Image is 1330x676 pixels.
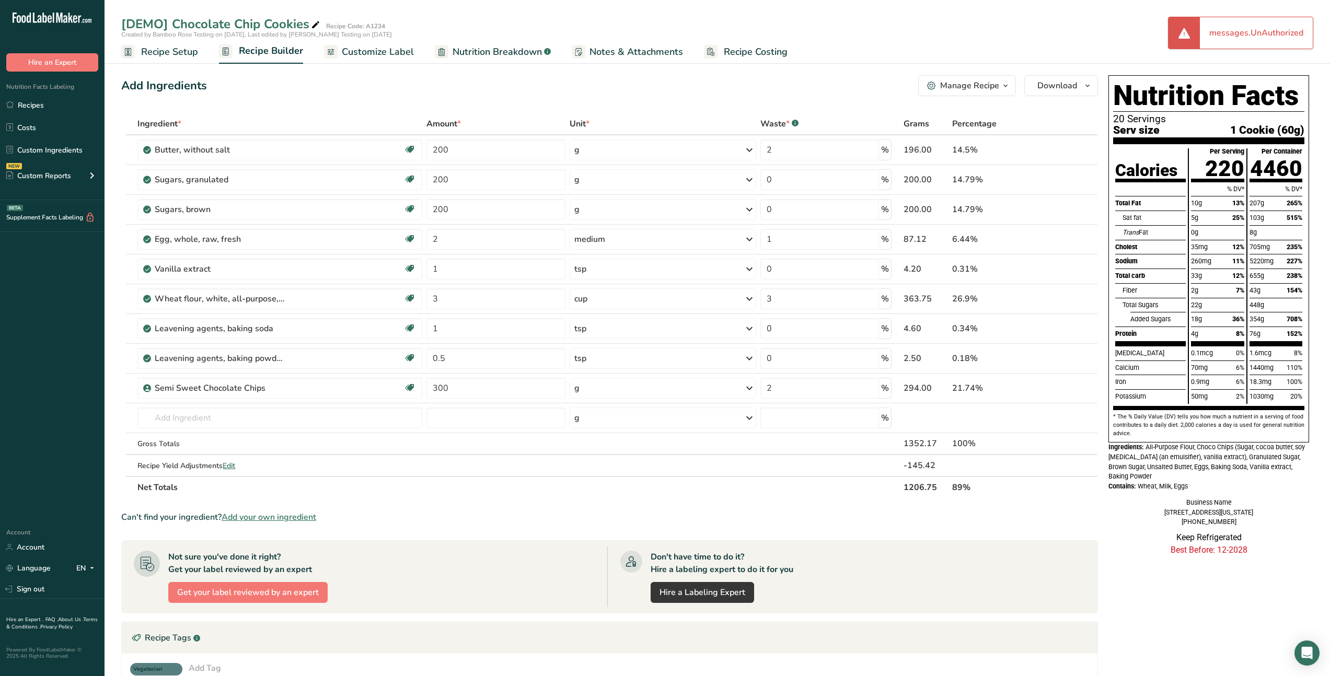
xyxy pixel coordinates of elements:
div: 196.00 [904,144,948,156]
div: [MEDICAL_DATA] [1115,346,1186,360]
span: 43g [1250,286,1260,294]
div: % DV* [1191,182,1244,196]
span: Created by Bamboo Rose Testing on [DATE], Last edited by [PERSON_NAME] Testing on [DATE] [121,30,392,39]
div: EN [76,562,98,575]
span: 20% [1290,392,1302,400]
span: 265% [1287,199,1302,207]
p: Keep Refrigerated [1108,531,1309,544]
h1: Nutrition Facts [1113,80,1304,112]
span: Recipe Setup [141,45,198,59]
span: 354g [1250,315,1264,323]
span: 76g [1250,330,1260,337]
div: [DEMO] Chocolate Chip Cookies [121,15,322,33]
div: Added Sugars [1130,312,1186,327]
div: 14.79% [952,173,1044,186]
span: 227% [1287,257,1302,265]
span: 220 [1205,156,1244,181]
div: g [574,203,580,216]
span: 0g [1191,228,1198,236]
div: 14.5% [952,144,1044,156]
a: Language [6,559,51,577]
div: 21.74% [952,382,1044,394]
span: 10g [1191,199,1202,207]
th: Net Totals [135,476,901,498]
div: Sugars, granulated [155,173,285,186]
span: Contains: [1108,482,1136,490]
span: 6% [1236,364,1244,371]
div: 0.18% [952,352,1044,365]
span: Customize Label [342,45,414,59]
div: 6.44% [952,233,1044,246]
span: 22g [1191,301,1202,309]
div: Recipe Code: A1234 [326,21,385,31]
a: FAQ . [45,616,58,623]
div: Add Tag [189,662,221,674]
span: 36% [1232,315,1244,323]
span: Nutrition Breakdown [453,45,542,59]
div: tsp [574,322,586,335]
div: 4.60 [904,322,948,335]
span: 154% [1287,286,1302,294]
div: Semi Sweet Chocolate Chips [155,382,285,394]
div: Total Sugars [1123,298,1186,312]
div: tsp [574,352,586,365]
div: Total carb [1115,269,1186,283]
div: Not sure you've done it right? Get your label reviewed by an expert [168,551,312,576]
div: 0.34% [952,322,1044,335]
span: 8% [1236,330,1244,337]
div: Custom Reports [6,170,71,181]
span: 207g [1250,199,1264,207]
span: 515% [1287,214,1302,222]
span: 5g [1191,214,1198,222]
span: 110% [1287,364,1302,371]
span: 235% [1287,243,1302,251]
div: Wheat flour, white, all-purpose, self-rising, enriched [155,293,285,305]
div: 2.50 [904,352,948,365]
th: 89% [950,476,1046,498]
div: Waste [760,118,799,130]
span: 260mg [1191,257,1211,265]
span: 1440mg [1250,364,1274,371]
span: 50mg [1191,392,1208,400]
div: Sodium [1115,254,1186,269]
a: Recipe Costing [704,40,788,64]
button: Hire an Expert [6,53,98,72]
div: 0.31% [952,263,1044,275]
div: cup [574,293,587,305]
div: Cholest [1115,240,1186,254]
div: Egg, whole, raw, fresh [155,233,285,246]
span: 11% [1232,257,1244,265]
span: 8g [1250,228,1257,236]
span: 33g [1191,272,1202,279]
span: Ingredient [137,118,181,130]
span: Add your own ingredient [222,511,316,523]
span: Wheat, Milk, Eggs [1138,482,1188,490]
div: 363.75 [904,293,948,305]
th: 1206.75 [901,476,950,498]
span: All-Purpose Flour, Choco Chips (Sugar, cocoa butter, soy [MEDICAL_DATA] (an emulsifier), vanilla ... [1108,443,1305,480]
a: Hire an Expert . [6,616,43,623]
span: 1030mg [1250,392,1274,400]
a: Nutrition Breakdown [435,40,551,64]
div: Powered By FoodLabelMaker © 2025 All Rights Reserved [6,647,98,659]
div: Sat fat [1123,211,1186,225]
div: Total Fat [1115,196,1186,211]
span: 705mg [1250,243,1270,251]
span: 103g [1250,214,1264,222]
input: Add Ingredient [137,407,422,428]
div: Butter, without salt [155,144,285,156]
a: Notes & Attachments [572,40,683,64]
div: Fiber [1123,283,1186,298]
span: Get your label reviewed by an expert [177,586,319,599]
div: NEW [6,163,22,169]
span: Unit [570,118,589,130]
span: 655g [1250,272,1264,279]
div: Fat [1123,225,1186,240]
a: Recipe Setup [121,40,198,64]
span: Edit [223,461,235,471]
span: 448g [1250,301,1264,309]
div: Recipe Tags [122,622,1097,654]
span: 0% [1236,349,1244,357]
span: Recipe Costing [724,45,788,59]
div: Recipe Yield Adjustments [137,460,422,471]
